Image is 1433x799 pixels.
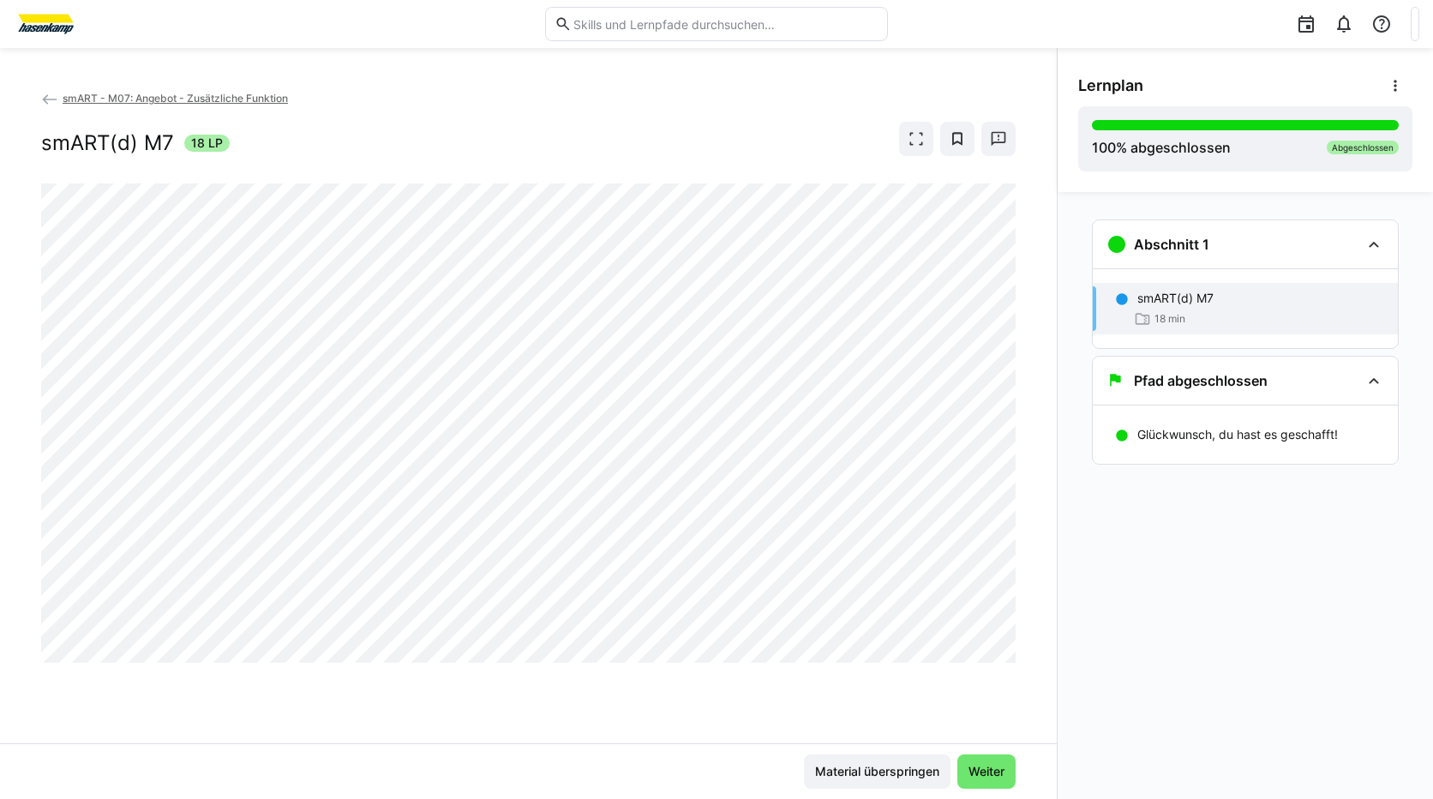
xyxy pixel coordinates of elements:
span: Lernplan [1078,76,1143,95]
input: Skills und Lernpfade durchsuchen… [572,16,878,32]
span: Material überspringen [812,763,942,780]
span: 18 min [1154,312,1185,326]
p: Glückwunsch, du hast es geschafft! [1137,426,1338,443]
span: Weiter [966,763,1007,780]
button: Weiter [957,754,1016,789]
span: 18 LP [191,135,223,152]
a: smART - M07: Angebot - Zusätzliche Funktion [41,92,288,105]
button: Material überspringen [804,754,950,789]
div: Abgeschlossen [1327,141,1399,154]
h3: Pfad abgeschlossen [1134,372,1268,389]
h3: Abschnitt 1 [1134,236,1209,253]
p: smART(d) M7 [1137,290,1214,307]
span: smART - M07: Angebot - Zusätzliche Funktion [63,92,288,105]
span: 100 [1092,139,1116,156]
div: % abgeschlossen [1092,137,1231,158]
h2: smART(d) M7 [41,130,174,156]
